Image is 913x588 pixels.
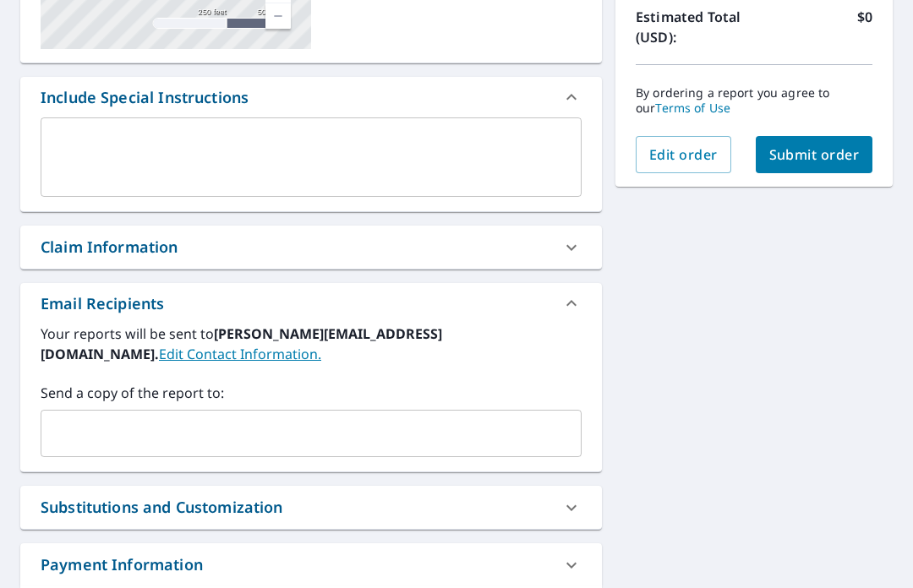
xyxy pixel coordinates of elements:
[756,136,873,173] button: Submit order
[265,3,291,29] a: Current Level 17, Zoom Out
[857,7,872,47] p: $0
[655,100,730,116] a: Terms of Use
[41,383,582,403] label: Send a copy of the report to:
[41,236,178,259] div: Claim Information
[41,324,442,363] b: [PERSON_NAME][EMAIL_ADDRESS][DOMAIN_NAME].
[41,496,283,519] div: Substitutions and Customization
[636,136,731,173] button: Edit order
[20,283,602,324] div: Email Recipients
[649,145,718,164] span: Edit order
[636,85,872,116] p: By ordering a report you agree to our
[41,553,203,576] div: Payment Information
[769,145,860,164] span: Submit order
[41,292,164,315] div: Email Recipients
[20,226,602,269] div: Claim Information
[20,543,602,586] div: Payment Information
[20,486,602,529] div: Substitutions and Customization
[41,86,249,109] div: Include Special Instructions
[159,345,321,363] a: EditContactInfo
[20,77,602,117] div: Include Special Instructions
[41,324,582,364] label: Your reports will be sent to
[636,7,754,47] p: Estimated Total (USD):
